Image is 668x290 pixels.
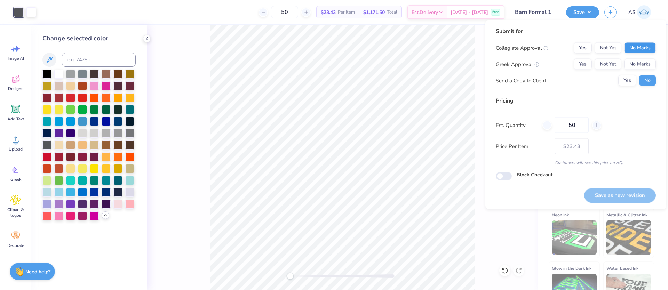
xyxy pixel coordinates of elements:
[552,211,569,218] span: Neon Ink
[606,211,647,218] span: Metallic & Glitter Ink
[492,10,499,15] span: Free
[618,75,636,86] button: Yes
[637,5,651,19] img: Akshay Singh
[321,9,336,16] span: $23.43
[338,9,355,16] span: Per Item
[496,27,656,35] div: Submit for
[639,75,656,86] button: No
[271,6,298,18] input: – –
[496,97,656,105] div: Pricing
[625,5,654,19] a: AS
[496,60,539,68] div: Greek Approval
[496,76,546,84] div: Send a Copy to Client
[62,53,136,67] input: e.g. 7428 c
[496,142,550,150] label: Price Per Item
[628,8,635,16] span: AS
[412,9,438,16] span: Est. Delivery
[7,116,24,122] span: Add Text
[566,6,599,18] button: Save
[606,265,638,272] span: Water based Ink
[624,59,656,70] button: No Marks
[574,42,592,54] button: Yes
[496,44,548,52] div: Collegiate Approval
[4,207,27,218] span: Clipart & logos
[552,265,591,272] span: Glow in the Dark Ink
[496,121,537,129] label: Est. Quantity
[496,160,656,166] div: Customers will see this price on HQ.
[451,9,488,16] span: [DATE] - [DATE]
[9,146,23,152] span: Upload
[10,177,21,182] span: Greek
[8,56,24,61] span: Image AI
[25,268,50,275] strong: Need help?
[8,86,23,91] span: Designs
[510,5,561,19] input: Untitled Design
[42,34,136,43] div: Change selected color
[595,59,621,70] button: Not Yet
[517,171,552,178] label: Block Checkout
[555,117,589,133] input: – –
[606,220,651,255] img: Metallic & Glitter Ink
[595,42,621,54] button: Not Yet
[624,42,656,54] button: No Marks
[574,59,592,70] button: Yes
[363,9,385,16] span: $1,171.50
[387,9,397,16] span: Total
[287,273,294,280] div: Accessibility label
[7,243,24,248] span: Decorate
[552,220,597,255] img: Neon Ink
